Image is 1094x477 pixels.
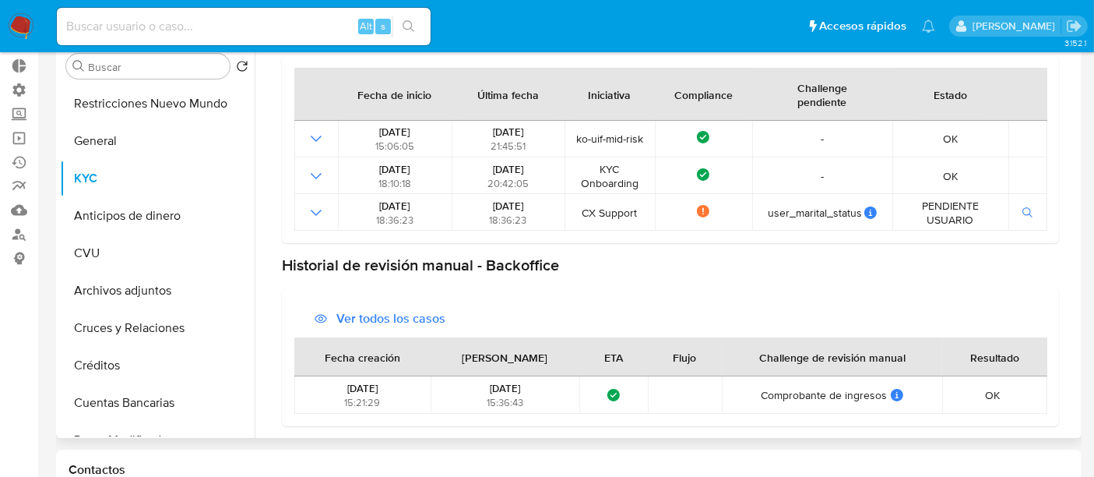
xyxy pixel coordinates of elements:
[57,16,431,37] input: Buscar usuario o caso...
[381,19,385,34] span: s
[60,197,255,235] button: Anticipos de dinero
[60,235,255,272] button: CVU
[60,272,255,309] button: Archivos adjuntos
[819,18,906,34] span: Accesos rápidos
[922,19,935,33] a: Notificaciones
[392,16,424,37] button: search-icon
[60,122,255,160] button: General
[60,85,255,122] button: Restricciones Nuevo Mundo
[88,60,223,74] input: Buscar
[60,422,255,459] button: Datos Modificados
[72,60,85,72] button: Buscar
[60,309,255,347] button: Cruces y Relaciones
[236,60,248,77] button: Volver al orden por defecto
[1064,37,1086,49] span: 3.152.1
[60,384,255,422] button: Cuentas Bancarias
[973,19,1061,34] p: zoe.breuer@mercadolibre.com
[60,347,255,384] button: Créditos
[360,19,372,34] span: Alt
[1066,18,1082,34] a: Salir
[60,160,255,197] button: KYC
